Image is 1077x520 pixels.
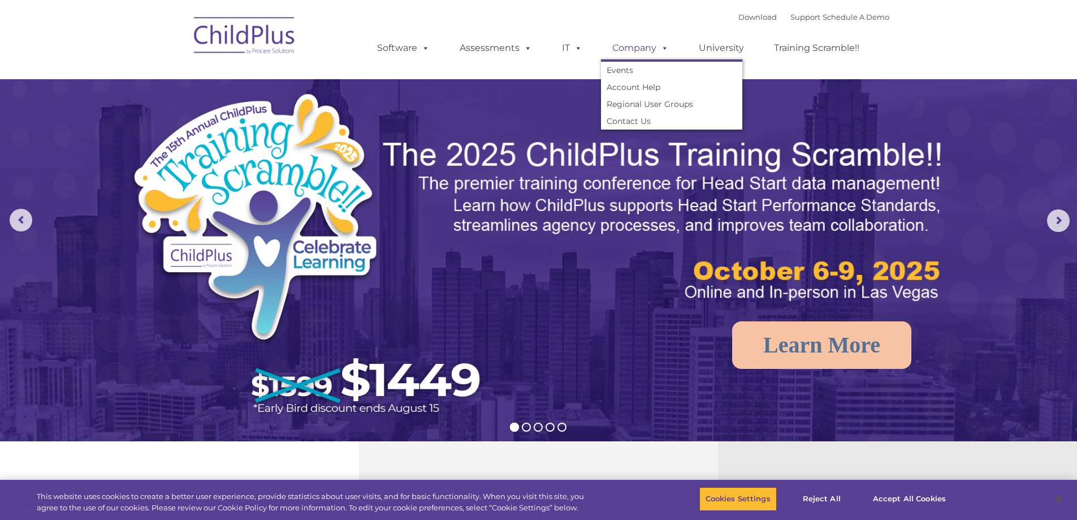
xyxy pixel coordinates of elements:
button: Cookies Settings [699,487,777,511]
button: Close [1046,487,1071,512]
a: Training Scramble!! [763,37,871,59]
button: Accept All Cookies [867,487,952,511]
a: Regional User Groups [601,96,742,113]
span: Last name [157,75,192,83]
a: Schedule A Demo [823,12,889,22]
span: Phone number [157,121,205,130]
button: Reject All [786,487,857,511]
a: Account Help [601,79,742,96]
a: Support [790,12,820,22]
font: | [738,12,889,22]
a: Assessments [448,37,543,59]
a: IT [551,37,594,59]
a: Download [738,12,777,22]
a: University [687,37,755,59]
a: Company [601,37,680,59]
a: Software [366,37,441,59]
a: Contact Us [601,113,742,130]
div: This website uses cookies to create a better user experience, provide statistics about user visit... [37,491,592,513]
img: ChildPlus by Procare Solutions [188,9,301,66]
a: Learn More [732,321,911,369]
a: Events [601,62,742,79]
